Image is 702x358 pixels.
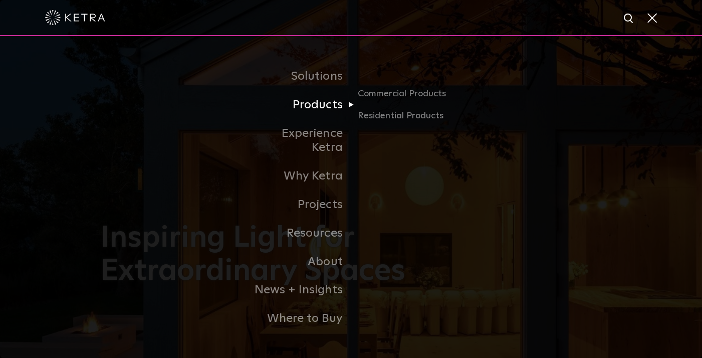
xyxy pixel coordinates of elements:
a: Why Ketra [249,162,351,191]
a: Residential Products [357,109,453,123]
a: Products [249,91,351,119]
a: Projects [249,191,351,219]
a: News + Insights [249,276,351,304]
a: Commercial Products [357,87,453,109]
img: search icon [623,13,635,25]
img: ketra-logo-2019-white [45,10,105,25]
a: Where to Buy [249,304,351,333]
a: Solutions [249,62,351,91]
div: Navigation Menu [249,62,454,333]
a: Resources [249,219,351,248]
a: About [249,248,351,276]
a: Experience Ketra [249,119,351,162]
